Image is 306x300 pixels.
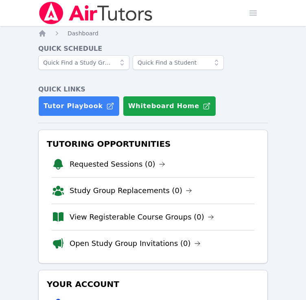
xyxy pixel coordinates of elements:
[38,96,120,116] a: Tutor Playbook
[70,185,192,196] a: Study Group Replacements (0)
[38,85,268,94] h4: Quick Links
[123,96,216,116] button: Whiteboard Home
[133,55,224,70] input: Quick Find a Student
[45,137,261,151] h3: Tutoring Opportunities
[38,44,268,54] h4: Quick Schedule
[70,159,165,170] a: Requested Sessions (0)
[68,29,98,37] a: Dashboard
[38,2,153,24] img: Air Tutors
[45,277,261,291] h3: Your Account
[68,30,98,37] span: Dashboard
[38,55,129,70] input: Quick Find a Study Group
[70,238,201,249] a: Open Study Group Invitations (0)
[70,211,214,223] a: View Registerable Course Groups (0)
[38,29,268,37] nav: Breadcrumb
